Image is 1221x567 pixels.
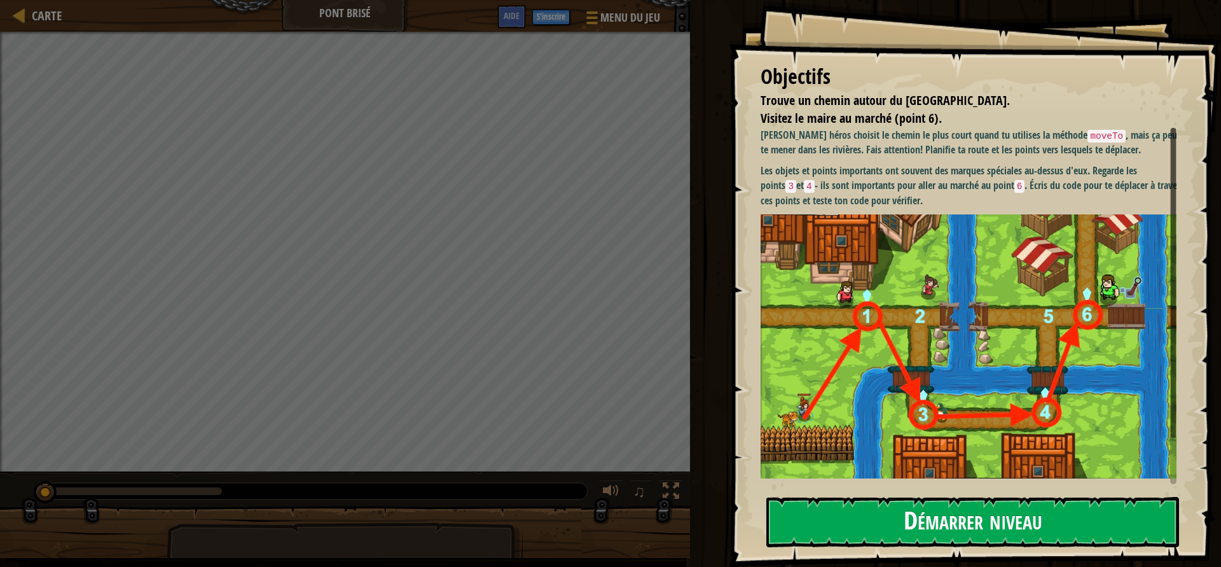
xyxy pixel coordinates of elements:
code: 4 [804,180,815,193]
span: Aide [504,10,520,22]
div: Objectifs [761,62,1176,92]
p: [PERSON_NAME] héros choisit le chemin le plus court quand tu utilises la méthode , mais ça peut t... [761,128,1186,157]
code: 3 [785,180,796,193]
code: 6 [1014,180,1025,193]
button: Basculer en plein écran [658,480,684,506]
span: Menu du jeu [600,10,660,26]
button: Ajuster le volume [598,480,624,506]
button: Démarrer niveau [766,497,1179,547]
li: Trouve un chemin autour du pont cassé. [745,92,1173,110]
span: Visitez le maire au marché (point 6). [761,109,942,127]
code: moveTo [1087,130,1126,143]
img: Bbb [761,214,1186,479]
li: Visitez le maire au marché (point 6). [745,109,1173,128]
button: Menu du jeu [576,5,668,35]
span: ♫ [633,482,645,501]
span: Trouve un chemin autour du [GEOGRAPHIC_DATA]. [761,92,1010,109]
p: Les objets et points importants ont souvent des marques spéciales au-dessus d'eux. Regarde les po... [761,164,1186,207]
button: S'inscrire [532,10,570,25]
span: Carte [32,7,62,24]
a: Carte [25,7,62,24]
button: ♫ [630,480,652,506]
